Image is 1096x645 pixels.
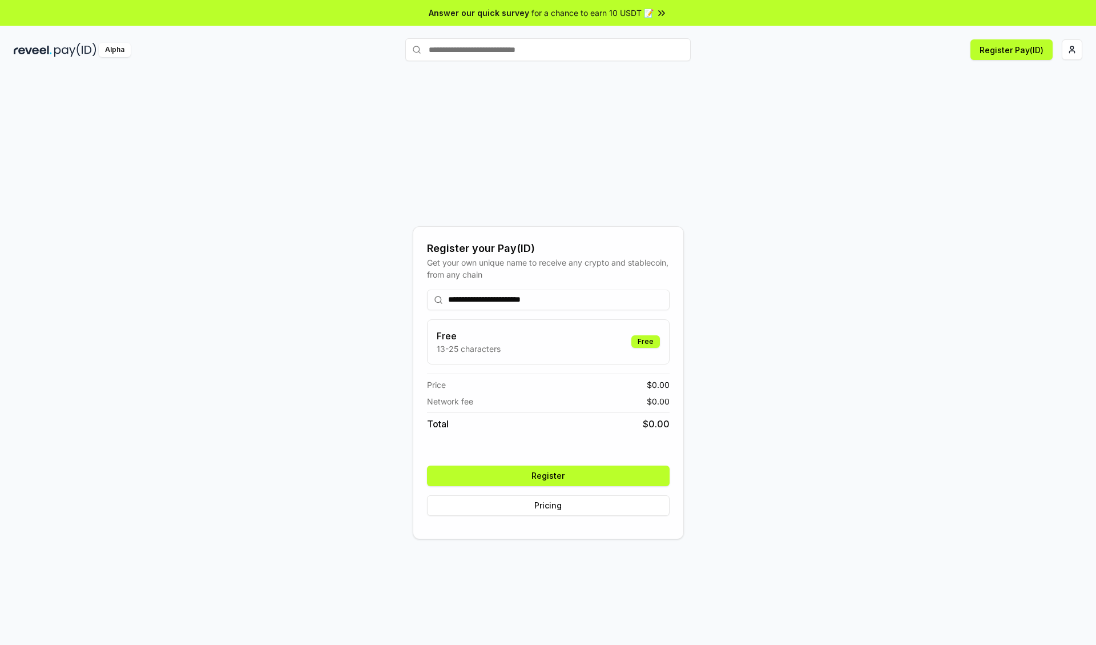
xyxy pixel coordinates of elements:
[531,7,654,19] span: for a chance to earn 10 USDT 📝
[54,43,96,57] img: pay_id
[427,495,670,516] button: Pricing
[437,329,501,343] h3: Free
[427,241,670,257] div: Register your Pay(ID)
[429,7,529,19] span: Answer our quick survey
[647,395,670,407] span: $ 0.00
[99,43,131,57] div: Alpha
[427,257,670,281] div: Get your own unique name to receive any crypto and stablecoin, from any chain
[970,39,1053,60] button: Register Pay(ID)
[647,379,670,391] span: $ 0.00
[427,379,446,391] span: Price
[427,466,670,486] button: Register
[427,395,473,407] span: Network fee
[437,343,501,355] p: 13-25 characters
[631,335,660,348] div: Free
[643,417,670,431] span: $ 0.00
[427,417,449,431] span: Total
[14,43,52,57] img: reveel_dark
